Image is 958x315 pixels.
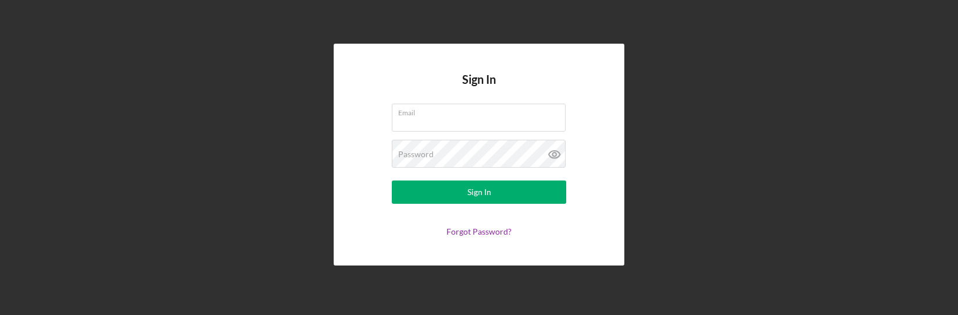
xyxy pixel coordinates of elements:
button: Sign In [392,180,566,204]
label: Email [398,104,566,117]
h4: Sign In [462,73,496,104]
a: Forgot Password? [446,226,512,236]
label: Password [398,150,434,159]
div: Sign In [467,180,491,204]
